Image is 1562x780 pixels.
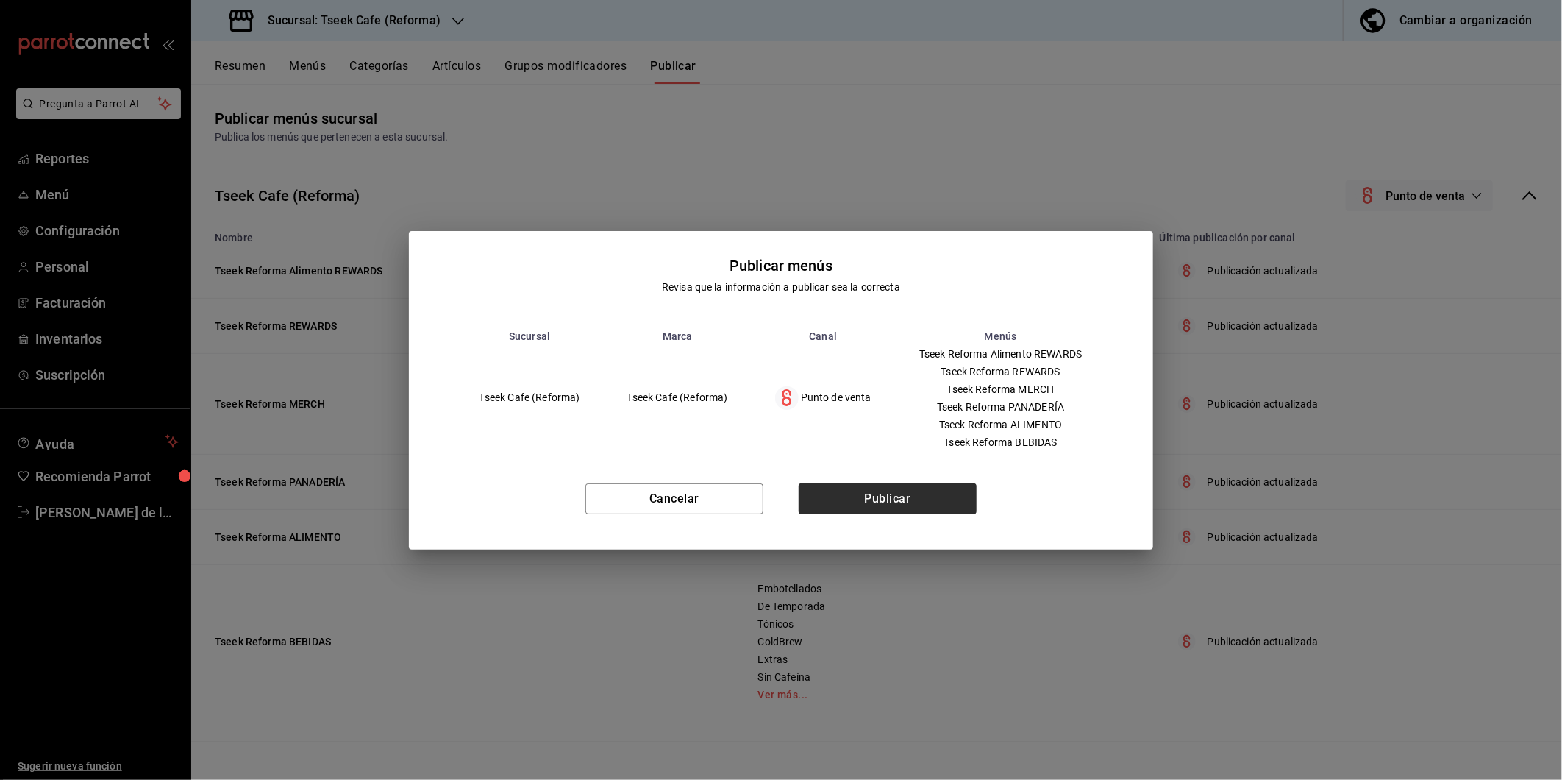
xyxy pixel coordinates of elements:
th: Menús [895,330,1107,342]
span: Tseek Reforma REWARDS [919,366,1083,377]
th: Marca [604,330,752,342]
button: Cancelar [585,483,763,514]
td: Tseek Cafe (Reforma) [604,342,752,454]
div: Publicar menús [730,255,832,277]
span: Tseek Reforma PANADERÍA [919,402,1083,412]
span: Tseek Reforma MERCH [919,384,1083,394]
span: Tseek Reforma Alimento REWARDS [919,349,1083,359]
span: Tseek Reforma ALIMENTO [919,419,1083,430]
button: Publicar [799,483,977,514]
span: Tseek Reforma BEBIDAS [919,437,1083,447]
div: Punto de venta [775,386,871,410]
td: Tseek Cafe (Reforma) [456,342,604,454]
div: Revisa que la información a publicar sea la correcta [662,280,900,295]
th: Sucursal [456,330,604,342]
th: Canal [752,330,895,342]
